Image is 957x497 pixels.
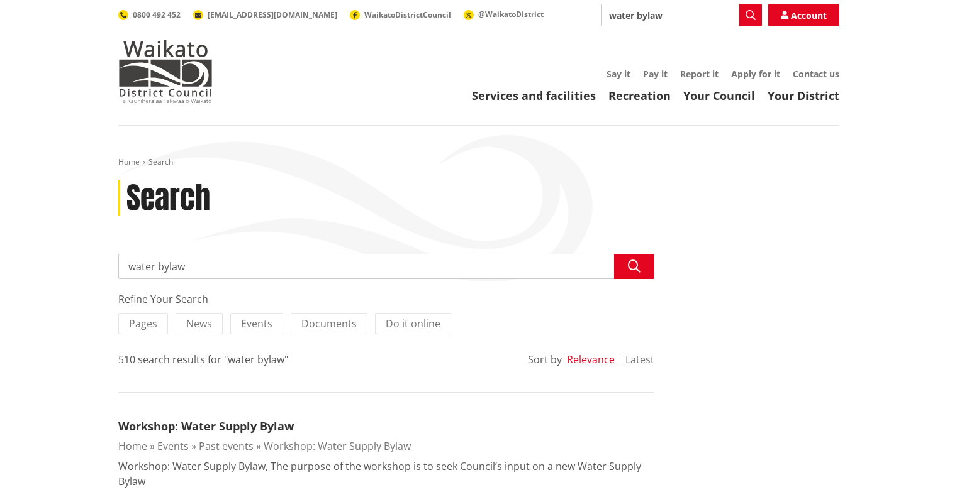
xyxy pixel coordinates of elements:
p: Workshop: Water Supply Bylaw, The purpose of the workshop is to seek Council’s input on a new Wat... [118,459,654,489]
a: Past events [199,439,254,453]
span: [EMAIL_ADDRESS][DOMAIN_NAME] [208,9,337,20]
a: Contact us [793,68,839,80]
h1: Search [126,180,210,217]
a: Home [118,439,147,453]
div: Sort by [528,352,562,367]
span: Documents [301,317,357,330]
nav: breadcrumb [118,157,839,168]
a: Home [118,156,140,167]
span: Events [241,317,272,330]
a: Workshop: Water Supply Bylaw [264,439,411,453]
a: Apply for it [731,68,780,80]
div: Refine Your Search [118,292,654,307]
a: Your Council [683,88,755,103]
span: Search [148,156,173,167]
button: Relevance [567,354,615,365]
button: Latest [625,354,654,365]
input: Search input [118,254,654,279]
a: Events [157,439,189,453]
img: Waikato District Council - Te Kaunihera aa Takiwaa o Waikato [118,40,213,103]
a: @WaikatoDistrict [464,9,544,19]
a: WaikatoDistrictCouncil [350,9,451,20]
input: Search input [601,4,762,26]
a: Recreation [608,88,671,103]
a: Report it [680,68,719,80]
span: Do it online [386,317,440,330]
a: 0800 492 452 [118,9,181,20]
a: Workshop: Water Supply Bylaw [118,418,294,434]
a: [EMAIL_ADDRESS][DOMAIN_NAME] [193,9,337,20]
span: News [186,317,212,330]
span: Pages [129,317,157,330]
a: Say it [607,68,630,80]
span: 0800 492 452 [133,9,181,20]
div: 510 search results for "water bylaw" [118,352,288,367]
span: @WaikatoDistrict [478,9,544,19]
a: Pay it [643,68,668,80]
a: Services and facilities [472,88,596,103]
span: WaikatoDistrictCouncil [364,9,451,20]
a: Account [768,4,839,26]
a: Your District [768,88,839,103]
